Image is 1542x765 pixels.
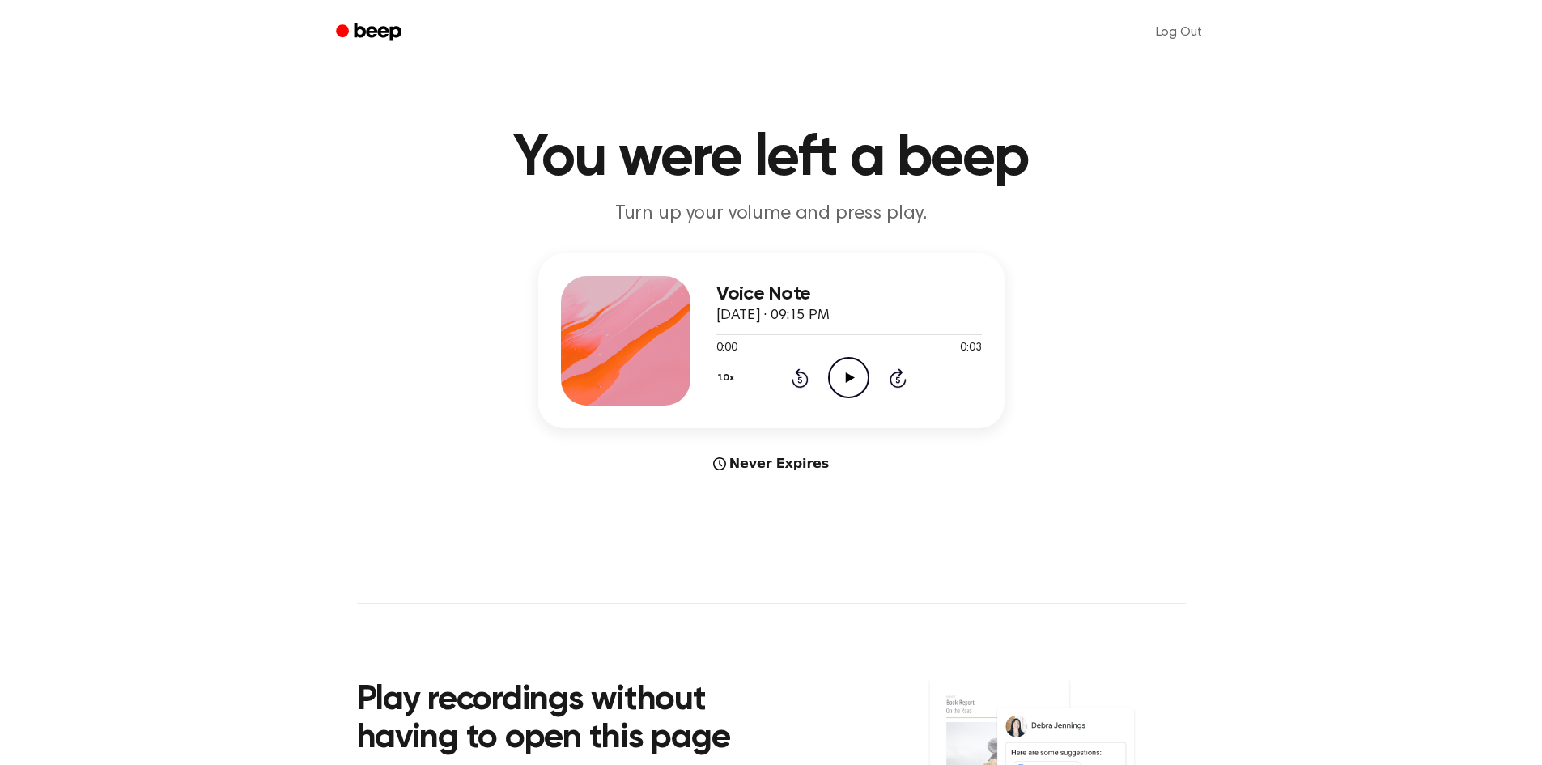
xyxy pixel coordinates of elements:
h2: Play recordings without having to open this page [357,682,793,759]
span: [DATE] · 09:15 PM [716,308,830,323]
h1: You were left a beep [357,130,1186,188]
a: Log Out [1140,13,1218,52]
div: Never Expires [538,454,1005,474]
span: 0:03 [960,340,981,357]
p: Turn up your volume and press play. [461,201,1082,227]
button: 1.0x [716,364,741,392]
a: Beep [325,17,416,49]
h3: Voice Note [716,283,982,305]
span: 0:00 [716,340,737,357]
